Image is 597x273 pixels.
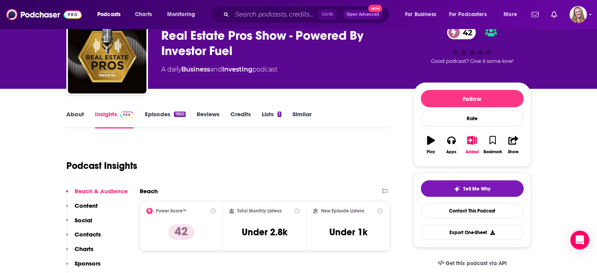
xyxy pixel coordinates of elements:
span: 42 [455,26,476,39]
div: Rate [421,110,524,126]
img: Podchaser Pro [120,112,134,118]
h2: New Episode Listens [321,208,364,214]
img: tell me why sparkle [454,186,460,192]
h3: Under 2.8k [242,226,287,238]
a: InsightsPodchaser Pro [95,110,134,128]
div: 1 [278,112,281,117]
p: Sponsors [75,260,100,267]
span: New [368,5,382,12]
button: Share [503,131,523,159]
a: Credits [230,110,251,128]
span: Good podcast? Give it some love! [431,58,513,64]
div: Search podcasts, credits, & more... [218,5,397,24]
button: open menu [92,8,131,21]
span: Open Advanced [347,13,379,16]
a: Get this podcast via API [431,254,513,273]
div: Apps [446,150,456,154]
button: Play [421,131,441,159]
span: Get this podcast via API [445,260,506,267]
button: open menu [498,8,527,21]
button: tell me why sparkleTell Me Why [421,180,524,197]
button: Show profile menu [570,6,587,23]
button: Export One-Sheet [421,225,524,240]
p: Content [75,202,98,209]
div: 42Good podcast? Give it some love! [413,20,531,69]
a: Investing [222,66,252,73]
button: Bookmark [482,131,503,159]
button: Open AdvancedNew [343,10,383,19]
button: Reach & Audience [66,187,128,202]
span: Monitoring [167,9,195,20]
button: open menu [162,8,205,21]
a: Show notifications dropdown [528,8,542,21]
p: Social [75,216,92,224]
button: Content [66,202,98,216]
p: 42 [168,224,194,240]
div: Added [466,150,479,154]
p: Contacts [75,231,101,238]
a: Lists1 [262,110,281,128]
div: Share [508,150,518,154]
div: A daily podcast [161,65,278,74]
h2: Power Score™ [156,208,186,214]
span: Tell Me Why [463,186,490,192]
div: Open Intercom Messenger [570,231,589,249]
span: For Business [405,9,436,20]
h2: Reach [140,187,158,195]
button: Apps [441,131,462,159]
a: Episodes1950 [144,110,185,128]
div: 1950 [174,112,185,117]
button: Social [66,216,92,231]
span: and [210,66,222,73]
a: Business [181,66,210,73]
a: About [66,110,84,128]
button: Added [462,131,482,159]
h1: Podcast Insights [66,160,137,172]
button: open menu [400,8,446,21]
img: Real Estate Pros Show - Powered By Investor Fuel [68,15,146,93]
button: open menu [444,8,498,21]
a: Contact This Podcast [421,203,524,218]
span: For Podcasters [449,9,487,20]
h3: Under 1k [329,226,367,238]
span: Logged in as KirstinPitchPR [570,6,587,23]
button: Follow [421,90,524,107]
a: Reviews [197,110,219,128]
div: Bookmark [483,150,502,154]
img: User Profile [570,6,587,23]
span: More [504,9,517,20]
a: Similar [292,110,312,128]
span: Podcasts [97,9,120,20]
button: Contacts [66,231,101,245]
img: Podchaser - Follow, Share and Rate Podcasts [6,7,82,22]
p: Reach & Audience [75,187,128,195]
a: 42 [447,26,476,39]
a: Show notifications dropdown [548,8,560,21]
h2: Total Monthly Listens [237,208,281,214]
input: Search podcasts, credits, & more... [232,8,318,21]
span: Charts [135,9,152,20]
div: Play [427,150,435,154]
button: Charts [66,245,93,260]
p: Charts [75,245,93,253]
a: Charts [130,8,157,21]
span: Ctrl K [318,9,337,20]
